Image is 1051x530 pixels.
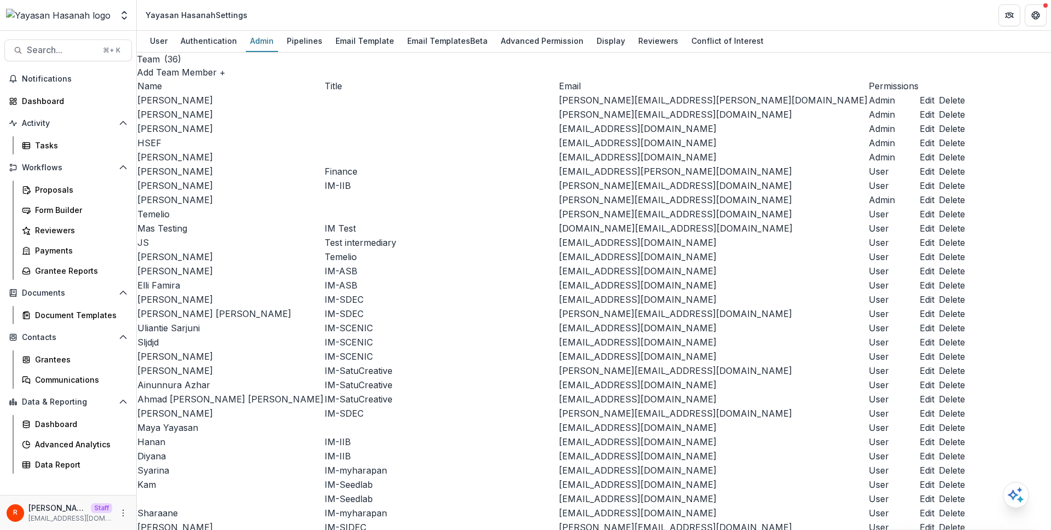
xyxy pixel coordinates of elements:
[868,463,919,477] td: User
[920,492,934,505] button: Edit
[558,349,868,364] td: [EMAIL_ADDRESS][DOMAIN_NAME]
[324,463,558,477] td: IM-myharapan
[137,321,324,335] td: Uliantie Sarjuni
[324,449,558,463] td: IM-IIB
[558,193,868,207] td: [PERSON_NAME][EMAIL_ADDRESS][DOMAIN_NAME]
[920,321,934,335] button: Edit
[18,371,132,389] a: Communications
[558,292,868,307] td: [EMAIL_ADDRESS][DOMAIN_NAME]
[22,163,114,172] span: Workflows
[558,122,868,136] td: [EMAIL_ADDRESS][DOMAIN_NAME]
[939,94,965,107] button: Delete
[868,278,919,292] td: User
[868,477,919,492] td: User
[558,107,868,122] td: [PERSON_NAME][EMAIL_ADDRESS][DOMAIN_NAME]
[868,492,919,506] td: User
[4,393,132,411] button: Open Data & Reporting
[558,164,868,178] td: [EMAIL_ADDRESS][PERSON_NAME][DOMAIN_NAME]
[35,354,123,365] div: Grantees
[35,439,123,450] div: Advanced Analytics
[939,279,965,292] button: Delete
[282,31,327,52] a: Pipelines
[939,179,965,192] button: Delete
[558,264,868,278] td: [EMAIL_ADDRESS][DOMAIN_NAME]
[18,415,132,433] a: Dashboard
[137,93,324,107] td: [PERSON_NAME]
[868,164,919,178] td: User
[137,307,324,321] td: [PERSON_NAME] [PERSON_NAME]
[920,364,934,377] button: Edit
[403,31,492,52] a: Email Templates Beta
[4,39,132,61] button: Search...
[137,292,324,307] td: [PERSON_NAME]
[35,418,123,430] div: Dashboard
[920,264,934,278] button: Edit
[939,407,965,420] button: Delete
[920,236,934,249] button: Edit
[939,151,965,164] button: Delete
[22,289,114,298] span: Documents
[117,4,132,26] button: Open entity switcher
[91,503,112,513] p: Staff
[137,335,324,349] td: Sljdjd
[1025,4,1047,26] button: Get Help
[35,184,123,195] div: Proposals
[558,321,868,335] td: [EMAIL_ADDRESS][DOMAIN_NAME]
[146,33,172,49] div: User
[18,306,132,324] a: Document Templates
[137,435,324,449] td: Hanan
[868,136,919,150] td: Admin
[141,7,252,23] nav: breadcrumb
[324,79,558,93] td: Title
[920,506,934,520] button: Edit
[13,509,18,516] div: Raj
[920,336,934,349] button: Edit
[324,178,558,193] td: IM-IIB
[22,119,114,128] span: Activity
[137,278,324,292] td: Elli Famira
[868,235,919,250] td: User
[558,221,868,235] td: [DOMAIN_NAME][EMAIL_ADDRESS][DOMAIN_NAME]
[558,477,868,492] td: [EMAIL_ADDRESS][DOMAIN_NAME]
[22,95,123,107] div: Dashboard
[939,250,965,263] button: Delete
[324,250,558,264] td: Temelio
[868,193,919,207] td: Admin
[18,181,132,199] a: Proposals
[164,53,181,66] p: ( 36 )
[687,33,768,49] div: Conflict of Interest
[939,208,965,221] button: Delete
[146,31,172,52] a: User
[868,264,919,278] td: User
[176,31,241,52] a: Authentication
[27,45,96,55] span: Search...
[137,349,324,364] td: [PERSON_NAME]
[324,264,558,278] td: IM-ASB
[920,407,934,420] button: Edit
[868,406,919,420] td: User
[137,235,324,250] td: JS
[939,421,965,434] button: Delete
[101,44,123,56] div: ⌘ + K
[920,378,934,391] button: Edit
[868,378,919,392] td: User
[137,477,324,492] td: Kam
[324,492,558,506] td: IM-Seedlab
[558,463,868,477] td: [EMAIL_ADDRESS][DOMAIN_NAME]
[137,506,324,520] td: Sharaane
[324,164,558,178] td: Finance
[137,79,324,93] td: Name
[868,506,919,520] td: User
[920,179,934,192] button: Edit
[137,53,160,66] h2: Team
[324,292,558,307] td: IM-SDEC
[868,207,919,221] td: User
[920,293,934,306] button: Edit
[137,392,324,406] td: Ahmad [PERSON_NAME] [PERSON_NAME]
[324,235,558,250] td: Test intermediary
[18,456,132,474] a: Data Report
[4,114,132,132] button: Open Activity
[35,224,123,236] div: Reviewers
[868,420,919,435] td: User
[868,150,919,164] td: Admin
